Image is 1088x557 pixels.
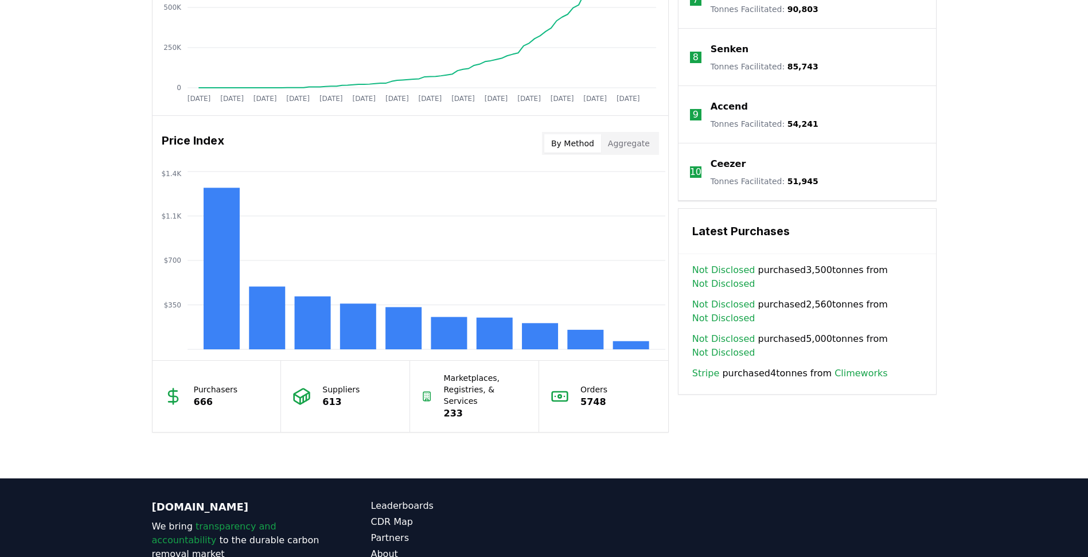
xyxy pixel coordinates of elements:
tspan: 0 [177,84,181,92]
p: Purchasers [194,384,238,395]
p: 666 [194,395,238,409]
span: purchased 2,560 tonnes from [692,298,922,325]
p: [DOMAIN_NAME] [152,499,325,515]
h3: Price Index [162,132,224,155]
a: Stripe [692,367,719,380]
p: 613 [322,395,360,409]
tspan: [DATE] [286,95,310,103]
a: Accend [711,100,748,114]
a: Ceezer [711,157,746,171]
tspan: [DATE] [484,95,508,103]
button: Aggregate [601,134,657,153]
tspan: [DATE] [319,95,342,103]
a: Not Disclosed [692,263,755,277]
p: Tonnes Facilitated : [711,176,818,187]
button: By Method [544,134,601,153]
p: 233 [444,407,528,420]
a: Not Disclosed [692,311,755,325]
span: 85,743 [787,62,818,71]
p: 10 [690,165,701,179]
h3: Latest Purchases [692,223,922,240]
p: Orders [580,384,607,395]
span: purchased 3,500 tonnes from [692,263,922,291]
p: Suppliers [322,384,360,395]
a: Leaderboards [371,499,544,513]
p: 8 [693,50,699,64]
a: Not Disclosed [692,298,755,311]
a: Not Disclosed [692,277,755,291]
tspan: $1.4K [161,170,182,178]
p: Tonnes Facilitated : [711,118,818,130]
tspan: [DATE] [451,95,475,103]
tspan: [DATE] [187,95,210,103]
span: 90,803 [787,5,818,14]
span: purchased 5,000 tonnes from [692,332,922,360]
tspan: $1.1K [161,212,182,220]
p: Tonnes Facilitated : [711,3,818,15]
tspan: [DATE] [583,95,607,103]
a: Not Disclosed [692,346,755,360]
a: Partners [371,531,544,545]
span: purchased 4 tonnes from [692,367,888,380]
a: Climeworks [834,367,888,380]
tspan: 500K [163,3,182,11]
tspan: [DATE] [253,95,276,103]
span: transparency and accountability [152,521,276,546]
a: Senken [711,42,748,56]
tspan: [DATE] [352,95,376,103]
a: CDR Map [371,515,544,529]
a: Not Disclosed [692,332,755,346]
p: 5748 [580,395,607,409]
tspan: $700 [163,256,181,264]
tspan: $350 [163,301,181,309]
span: 54,241 [787,119,818,128]
tspan: [DATE] [517,95,541,103]
p: Tonnes Facilitated : [711,61,818,72]
tspan: [DATE] [220,95,244,103]
tspan: [DATE] [418,95,442,103]
tspan: [DATE] [616,95,639,103]
tspan: [DATE] [385,95,409,103]
tspan: 250K [163,44,182,52]
span: 51,945 [787,177,818,186]
p: Marketplaces, Registries, & Services [444,372,528,407]
p: 9 [693,108,699,122]
tspan: [DATE] [550,95,574,103]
